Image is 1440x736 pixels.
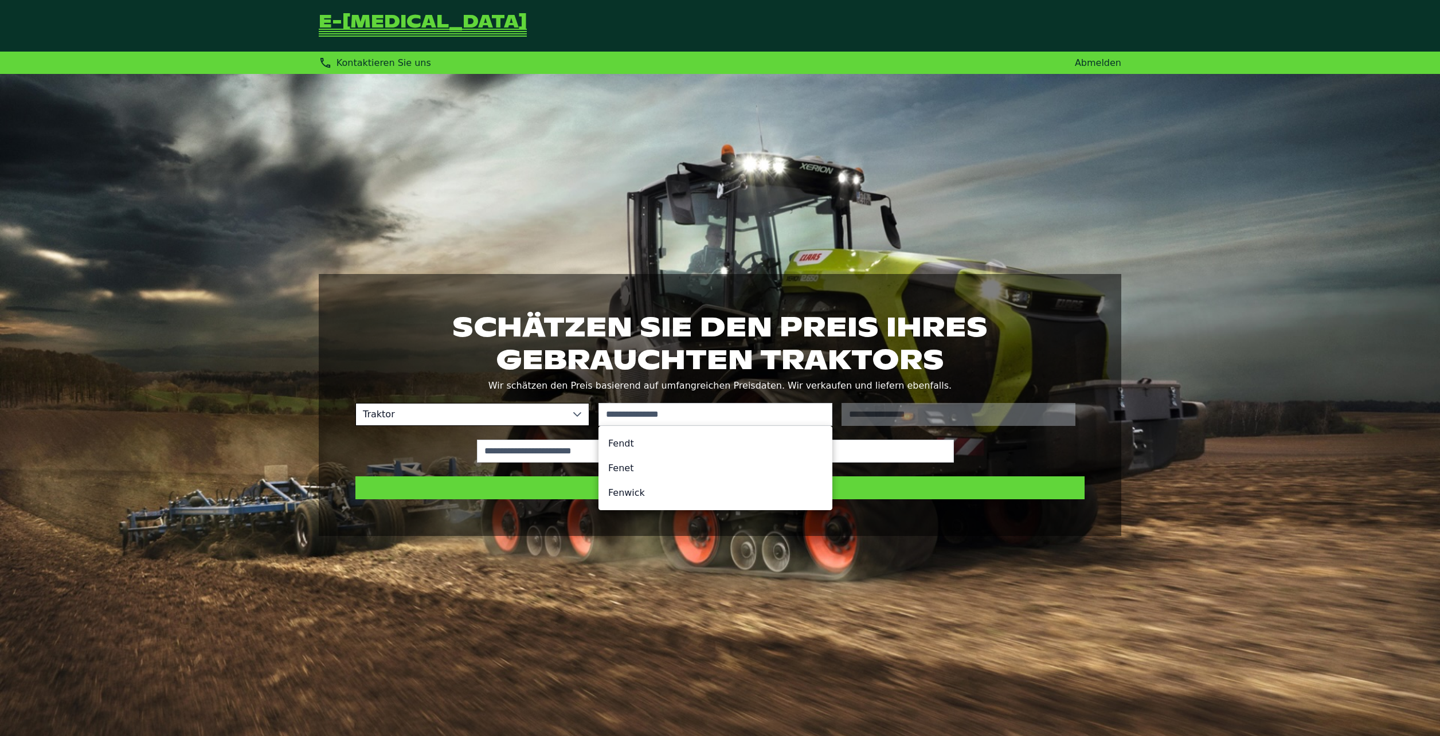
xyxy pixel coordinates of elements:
span: Kontaktieren Sie uns [336,57,431,68]
h1: Schätzen Sie den Preis Ihres gebrauchten Traktors [355,311,1085,375]
span: Traktor [356,404,566,425]
li: Fenet [599,456,832,480]
p: Wir schätzen den Preis basierend auf umfangreichen Preisdaten. Wir verkaufen und liefern ebenfalls. [355,378,1085,394]
a: Abmelden [1075,57,1121,68]
button: Preis schätzen [355,476,1085,499]
div: Kontaktieren Sie uns [319,56,431,69]
li: Fendt [599,431,832,456]
ul: Option List [599,426,832,510]
a: Zurück zur Startseite [319,14,527,38]
li: Fenwick [599,480,832,505]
